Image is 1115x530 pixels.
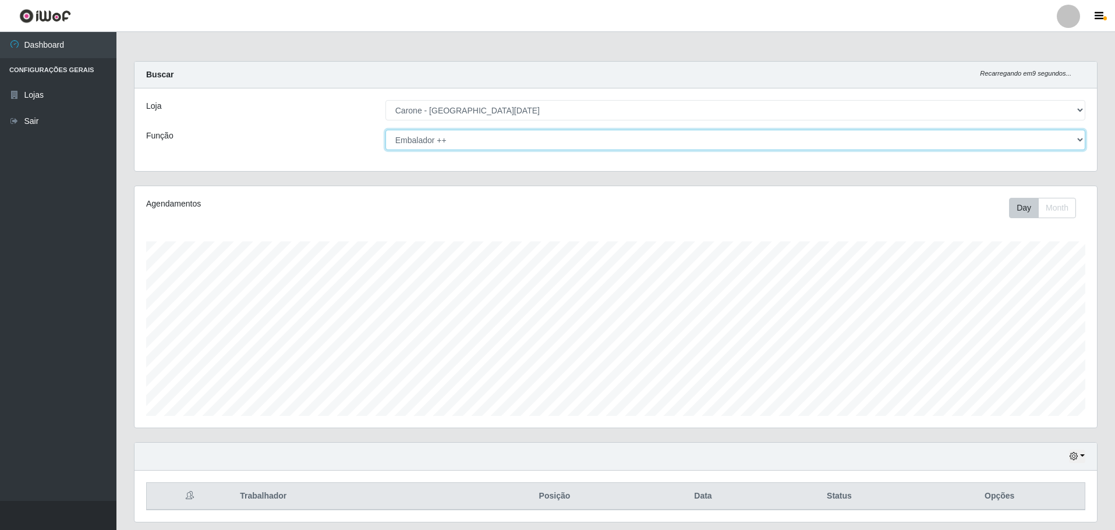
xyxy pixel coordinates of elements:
[146,70,174,79] strong: Buscar
[233,483,467,510] th: Trabalhador
[1009,198,1085,218] div: Toolbar with button groups
[146,100,161,112] label: Loja
[1009,198,1039,218] button: Day
[467,483,642,510] th: Posição
[146,198,528,210] div: Agendamentos
[1038,198,1076,218] button: Month
[19,9,71,23] img: CoreUI Logo
[146,130,174,142] label: Função
[642,483,764,510] th: Data
[980,70,1071,77] i: Recarregando em 9 segundos...
[1009,198,1076,218] div: First group
[914,483,1085,510] th: Opções
[764,483,914,510] th: Status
